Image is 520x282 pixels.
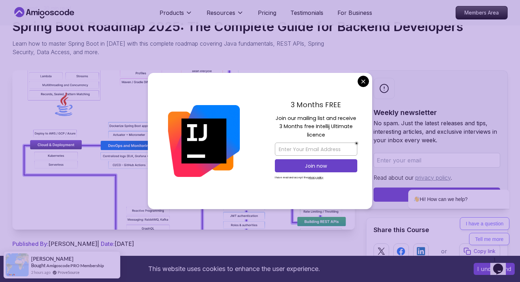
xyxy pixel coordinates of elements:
button: Products [160,8,192,23]
input: Enter your email [374,153,500,168]
a: For Business [337,8,372,17]
span: 2 hours ago [31,269,51,275]
p: Members Area [456,6,507,19]
a: Pricing [258,8,276,17]
a: Amigoscode PRO Membership [46,263,104,268]
span: Date: [101,240,115,247]
button: Copy link [459,243,500,259]
img: provesource social proof notification image [6,253,29,276]
a: Testimonials [290,8,323,17]
iframe: chat widget [490,254,513,275]
p: or [441,247,447,255]
button: Subscribe [374,188,500,202]
span: Bought [31,263,46,268]
a: Members Area [456,6,508,19]
h2: Share this Course [374,225,500,235]
p: [PERSON_NAME] | [DATE] [12,240,355,248]
p: Copy link [474,248,496,255]
p: Resources [207,8,235,17]
p: Products [160,8,184,17]
img: Spring Boot Roadmap 2025: The Complete Guide for Backend Developers thumbnail [12,70,355,230]
p: Read about our . [374,173,500,182]
span: [PERSON_NAME] [31,256,74,262]
button: Accept cookies [474,263,515,275]
span: Published By: [12,240,48,247]
h1: Spring Boot Roadmap 2025: The Complete Guide for Backend Developers [12,19,508,34]
p: No spam. Just the latest releases and tips, interesting articles, and exclusive interviews in you... [374,119,500,144]
h2: Weekly newsletter [374,108,500,117]
div: This website uses cookies to enhance the user experience. [5,261,463,277]
iframe: chat widget [386,126,513,250]
p: Learn how to master Spring Boot in [DATE] with this complete roadmap covering Java fundamentals, ... [12,39,329,56]
button: Resources [207,8,244,23]
a: ProveSource [58,269,80,275]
